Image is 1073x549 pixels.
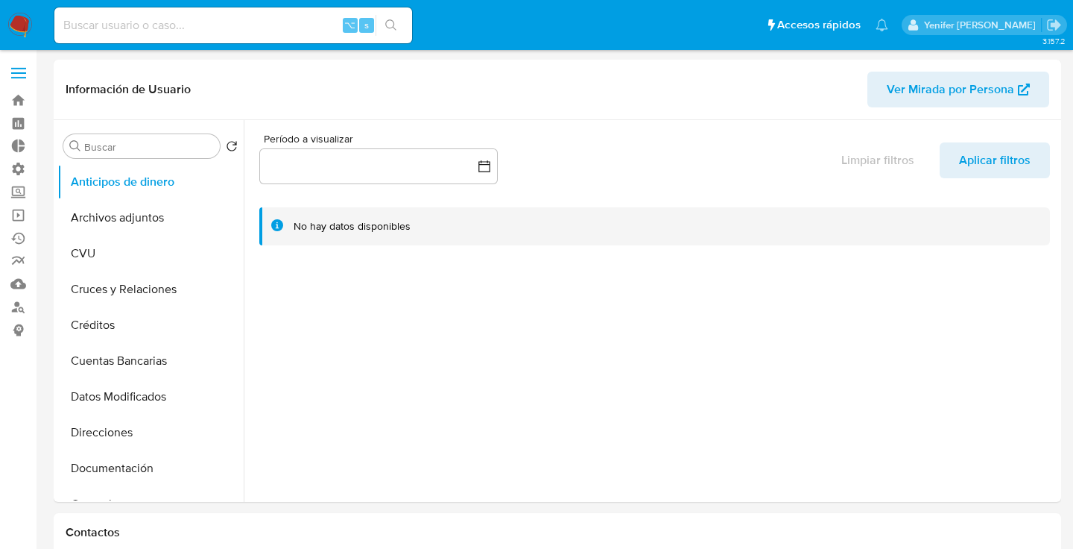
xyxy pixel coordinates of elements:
[57,307,244,343] button: Créditos
[54,16,412,35] input: Buscar usuario o caso...
[876,19,888,31] a: Notificaciones
[69,140,81,152] button: Buscar
[57,415,244,451] button: Direcciones
[364,18,369,32] span: s
[84,140,214,154] input: Buscar
[57,451,244,486] button: Documentación
[57,379,244,415] button: Datos Modificados
[57,343,244,379] button: Cuentas Bancarias
[66,525,1049,540] h1: Contactos
[57,486,244,522] button: General
[924,18,1041,32] p: yenifer.pena@mercadolibre.com
[777,17,861,33] span: Accesos rápidos
[57,236,244,272] button: CVU
[57,272,244,307] button: Cruces y Relaciones
[1046,17,1062,33] a: Salir
[66,82,191,97] h1: Información de Usuario
[867,72,1049,107] button: Ver Mirada por Persona
[887,72,1014,107] span: Ver Mirada por Persona
[344,18,355,32] span: ⌥
[376,15,406,36] button: search-icon
[57,164,244,200] button: Anticipos de dinero
[57,200,244,236] button: Archivos adjuntos
[226,140,238,157] button: Volver al orden por defecto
